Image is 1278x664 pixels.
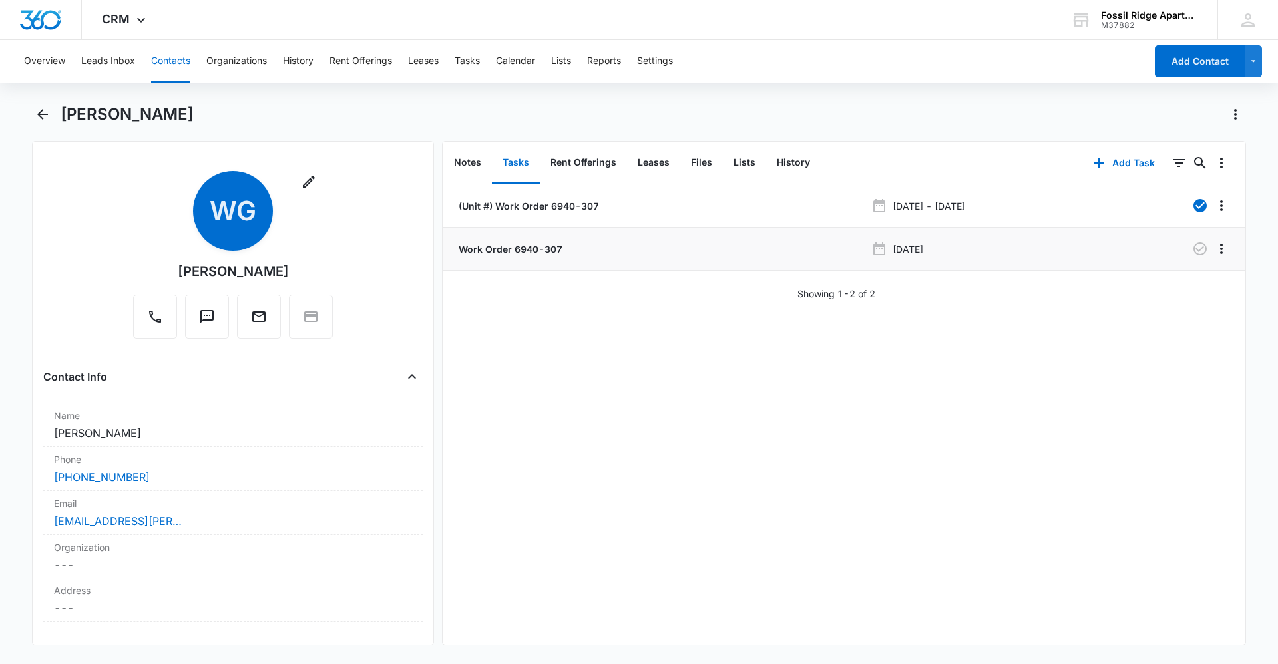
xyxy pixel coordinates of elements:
a: Text [185,315,229,327]
button: Email [237,295,281,339]
dd: --- [54,557,412,573]
p: Showing 1-2 of 2 [797,287,875,301]
button: Filters [1168,152,1189,174]
button: Calendar [496,40,535,83]
div: Organization--- [43,535,423,578]
button: Actions [1225,104,1246,125]
div: Address--- [43,578,423,622]
button: Text [185,295,229,339]
button: Overflow Menu [1211,152,1232,174]
button: Search... [1189,152,1211,174]
button: Leads Inbox [81,40,135,83]
dd: --- [54,600,412,616]
a: Work Order 6940-307 [456,242,562,256]
h4: Contact Info [43,369,107,385]
button: Overview [24,40,65,83]
button: Close [401,366,423,387]
button: History [283,40,314,83]
a: [PHONE_NUMBER] [54,469,150,485]
label: Organization [54,540,412,554]
div: account id [1101,21,1198,30]
a: Email [237,315,281,327]
span: WG [193,171,273,251]
div: Email[EMAIL_ADDRESS][PERSON_NAME][DOMAIN_NAME] [43,491,423,535]
a: (Unit #) Work Order 6940-307 [456,199,599,213]
label: Phone [54,452,412,466]
button: Leases [408,40,439,83]
button: Back [32,104,53,125]
button: Leases [627,142,680,184]
div: [PERSON_NAME] [178,261,289,281]
a: [EMAIL_ADDRESS][PERSON_NAME][DOMAIN_NAME] [54,513,187,529]
div: Name[PERSON_NAME] [43,403,423,447]
button: Notes [443,142,492,184]
h1: [PERSON_NAME] [61,104,194,124]
label: Name [54,409,412,422]
span: CRM [102,12,130,26]
dd: [PERSON_NAME] [54,425,412,441]
button: Lists [723,142,766,184]
label: Address [54,583,412,597]
p: [DATE] - [DATE] [893,199,965,213]
button: Reports [587,40,621,83]
div: account name [1101,10,1198,21]
div: Phone[PHONE_NUMBER] [43,447,423,491]
button: Tasks [455,40,480,83]
button: Tasks [492,142,540,184]
button: Contacts [151,40,190,83]
button: Organizations [206,40,267,83]
button: Rent Offerings [540,142,627,184]
button: Add Contact [1155,45,1245,77]
button: Add Task [1080,147,1168,179]
a: Call [133,315,177,327]
p: [DATE] [893,242,923,256]
button: History [766,142,821,184]
button: Overflow Menu [1211,195,1232,216]
button: Rent Offerings [329,40,392,83]
label: Email [54,496,412,510]
button: Files [680,142,723,184]
button: Settings [637,40,673,83]
button: Call [133,295,177,339]
button: Overflow Menu [1211,238,1232,259]
button: Lists [551,40,571,83]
